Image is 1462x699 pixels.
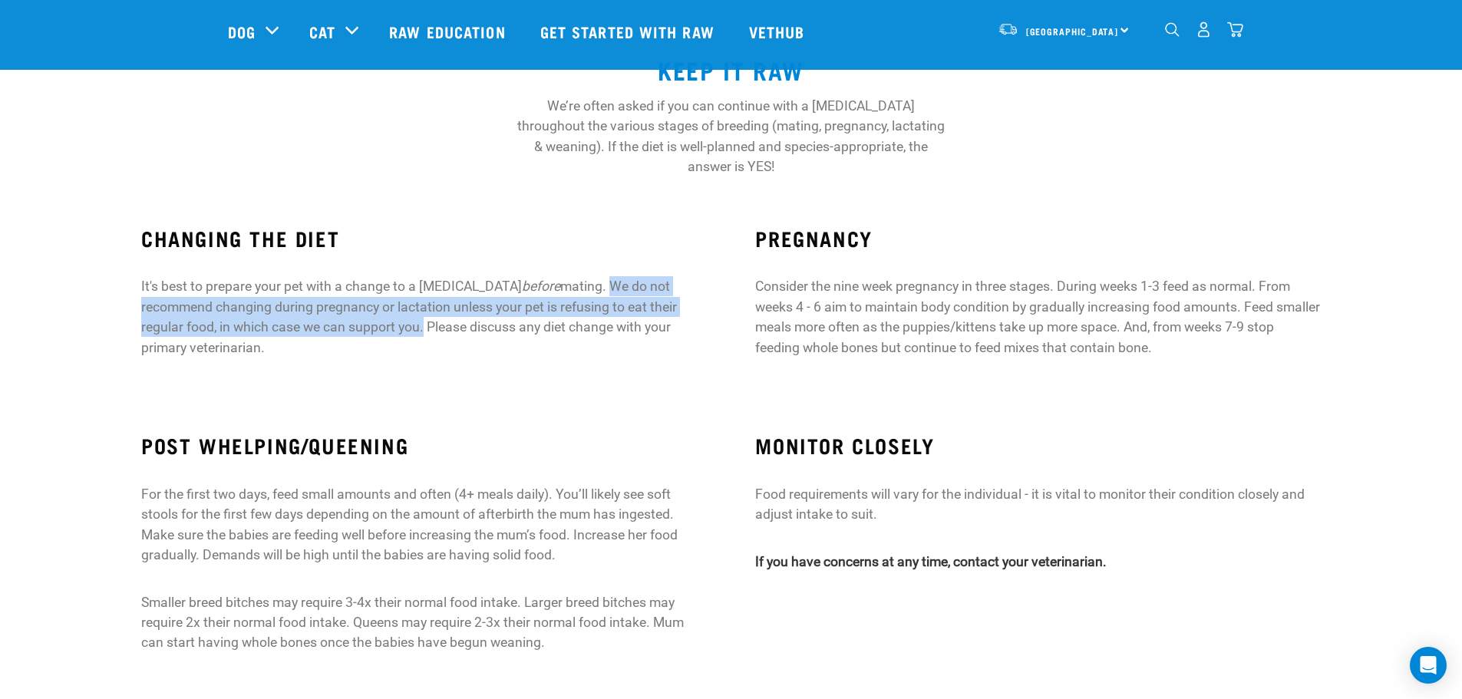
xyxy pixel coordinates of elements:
[1227,21,1243,38] img: home-icon@2x.png
[141,484,706,565] p: For the first two days, feed small amounts and often (4+ meals daily). You’ll likely see soft sto...
[525,1,734,62] a: Get started with Raw
[755,226,1320,250] h3: PREGNANCY
[309,20,335,43] a: Cat
[1410,647,1447,684] div: Open Intercom Messenger
[755,276,1320,358] p: Consider the nine week pregnancy in three stages. During weeks 1-3 feed as normal. From weeks 4 -...
[1165,22,1180,37] img: home-icon-1@2x.png
[513,56,949,84] h2: KEEP IT RAW
[141,276,706,358] p: It's best to prepare your pet with a change to a [MEDICAL_DATA] mating. We do not recommend chang...
[998,22,1018,36] img: van-moving.png
[734,1,824,62] a: Vethub
[374,1,524,62] a: Raw Education
[755,434,1320,457] h3: MONITOR CLOSELY
[141,226,706,250] h3: CHANGING THE DIET
[228,20,256,43] a: Dog
[141,592,706,653] p: Smaller breed bitches may require 3-4x their normal food intake. Larger breed bitches may require...
[1026,28,1119,34] span: [GEOGRAPHIC_DATA]
[141,434,706,457] h3: POST WHELPING/QUEENING
[513,96,949,177] p: We’re often asked if you can continue with a [MEDICAL_DATA] throughout the various stages of bree...
[522,279,560,294] em: before
[755,554,1107,569] strong: If you have concerns at any time, contact your veterinarian.
[755,484,1320,525] p: Food requirements will vary for the individual - it is vital to monitor their condition closely a...
[1196,21,1212,38] img: user.png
